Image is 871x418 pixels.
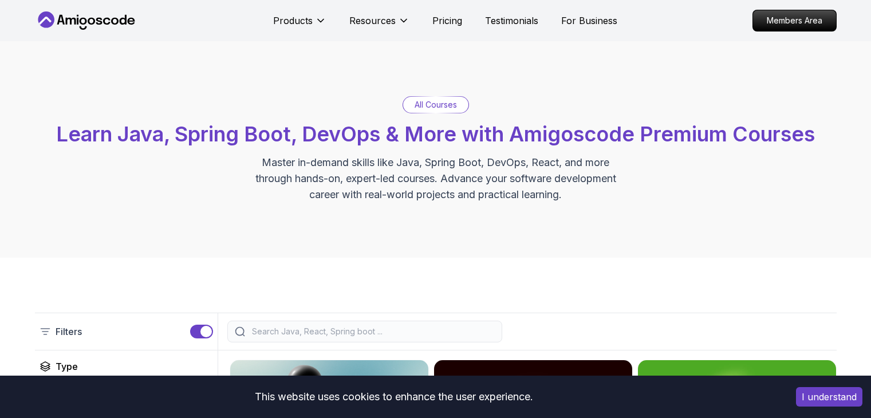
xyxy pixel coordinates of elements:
p: Master in-demand skills like Java, Spring Boot, DevOps, React, and more through hands-on, expert-... [243,155,628,203]
button: Products [273,14,326,37]
a: For Business [561,14,617,27]
a: Members Area [752,10,837,31]
h2: Type [56,360,78,373]
a: Pricing [432,14,462,27]
button: Accept cookies [796,387,862,407]
p: All Courses [415,99,457,111]
p: Products [273,14,313,27]
p: Members Area [753,10,836,31]
span: Learn Java, Spring Boot, DevOps & More with Amigoscode Premium Courses [56,121,815,147]
button: Resources [349,14,409,37]
div: This website uses cookies to enhance the user experience. [9,384,779,409]
input: Search Java, React, Spring boot ... [250,326,495,337]
a: Testimonials [485,14,538,27]
p: Filters [56,325,82,338]
p: Resources [349,14,396,27]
